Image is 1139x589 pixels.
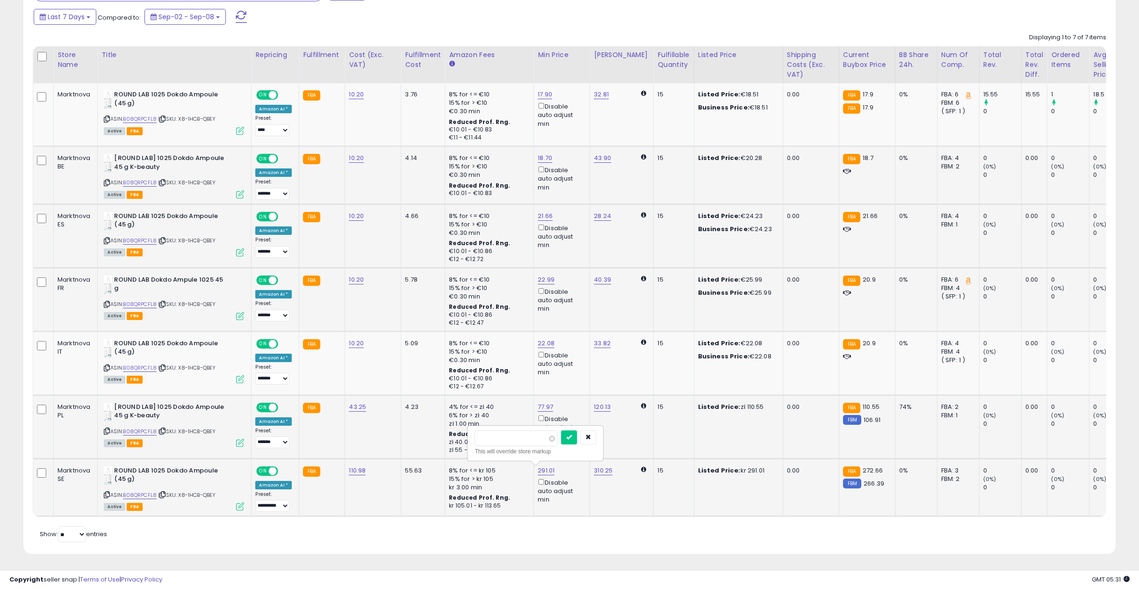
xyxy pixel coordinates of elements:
[405,339,438,348] div: 5.09
[255,428,292,449] div: Preset:
[58,50,94,70] div: Store Name
[405,50,441,70] div: Fulfillment Cost
[594,275,611,284] a: 40.39
[449,284,526,292] div: 15% for > €10
[899,154,930,162] div: 0%
[349,466,366,475] a: 110.98
[255,300,292,321] div: Preset:
[104,127,125,135] span: All listings currently available for purchase on Amazon
[983,229,1021,237] div: 0
[58,212,90,229] div: Marktnova ES
[101,50,247,60] div: Title
[1025,90,1040,99] div: 15.55
[843,415,861,425] small: FBM
[983,212,1021,220] div: 0
[255,50,295,60] div: Repricing
[449,403,526,411] div: 4% for <= zł 40
[698,153,741,162] b: Listed Price:
[114,154,228,174] b: [ROUND LAB] 1025 Dokdo Ampoule 45 g K-beauty
[144,9,226,25] button: Sep-02 - Sep-08
[787,403,832,411] div: 0.00
[277,212,292,220] span: OFF
[104,403,244,446] div: ASIN:
[277,155,292,163] span: OFF
[983,107,1021,116] div: 0
[657,276,686,284] div: 15
[127,127,143,135] span: FBA
[657,212,686,220] div: 15
[449,411,526,420] div: 6% for > zł 40
[303,154,320,164] small: FBA
[449,356,526,364] div: €0.30 min
[941,348,972,356] div: FBM: 4
[48,12,85,22] span: Last 7 Days
[843,276,860,286] small: FBA
[698,225,750,233] b: Business Price:
[941,220,972,229] div: FBM: 1
[983,163,996,170] small: (0%)
[449,50,530,60] div: Amazon Fees
[104,376,125,384] span: All listings currently available for purchase on Amazon
[405,90,438,99] div: 3.76
[349,339,364,348] a: 10.20
[1093,420,1131,428] div: 0
[449,383,526,391] div: €12 - €12.67
[538,165,583,192] div: Disable auto adjust min
[594,50,649,60] div: [PERSON_NAME]
[405,276,438,284] div: 5.78
[983,339,1021,348] div: 0
[698,289,776,297] div: €25.99
[449,182,510,189] b: Reduced Prof. Rng.
[538,50,586,60] div: Min Price
[104,212,112,231] img: 210sMvmtiML._SL40_.jpg
[1051,339,1089,348] div: 0
[255,290,292,298] div: Amazon AI *
[1093,221,1106,228] small: (0%)
[159,12,214,22] span: Sep-02 - Sep-08
[941,107,972,116] div: ( SFP: 1 )
[114,90,228,110] b: ROUND LAB 1025 Dokdo Ampoule (45 g)
[449,348,526,356] div: 15% for > €10
[104,339,112,358] img: 210sMvmtiML._SL40_.jpg
[899,212,930,220] div: 0%
[449,90,526,99] div: 8% for <= €10
[58,154,90,171] div: Marktnova BE
[1051,163,1064,170] small: (0%)
[787,339,832,348] div: 0.00
[303,403,320,413] small: FBA
[1051,107,1089,116] div: 0
[538,339,555,348] a: 22.08
[1051,221,1064,228] small: (0%)
[114,339,228,359] b: ROUND LAB 1025 Dokdo Ampoule (45 g)
[787,276,832,284] div: 0.00
[899,403,930,411] div: 74%
[594,402,611,412] a: 120.13
[1051,403,1089,411] div: 0
[104,248,125,256] span: All listings currently available for purchase on Amazon
[349,50,397,70] div: Cost (Exc. VAT)
[1093,292,1131,301] div: 0
[698,103,776,112] div: €18.51
[538,223,583,250] div: Disable auto adjust min
[899,339,930,348] div: 0%
[941,154,972,162] div: FBA: 4
[983,420,1021,428] div: 0
[863,103,873,112] span: 17.9
[255,105,292,113] div: Amazon AI *
[58,339,90,356] div: Marktnova IT
[158,428,216,435] span: | SKU: X8-1HCB-QBEY
[657,403,686,411] div: 15
[449,229,526,237] div: €0.30 min
[983,276,1021,284] div: 0
[843,403,860,413] small: FBA
[449,60,454,68] small: Amazon Fees.
[255,168,292,177] div: Amazon AI *
[104,312,125,320] span: All listings currently available for purchase on Amazon
[941,212,972,220] div: FBA: 4
[303,50,341,60] div: Fulfillment
[449,134,526,142] div: €11 - €11.44
[127,191,143,199] span: FBA
[449,255,526,263] div: €12 - €12.72
[843,339,860,349] small: FBA
[843,90,860,101] small: FBA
